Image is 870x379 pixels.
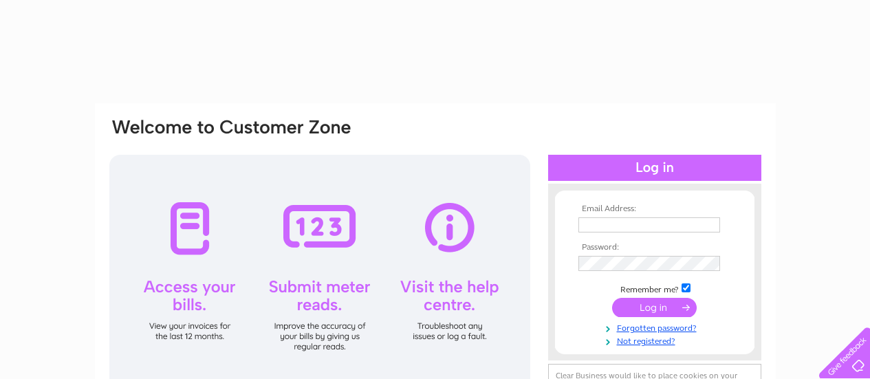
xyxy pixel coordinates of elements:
td: Remember me? [575,281,735,295]
th: Password: [575,243,735,252]
th: Email Address: [575,204,735,214]
a: Not registered? [578,334,735,347]
input: Submit [612,298,697,317]
a: Forgotten password? [578,321,735,334]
